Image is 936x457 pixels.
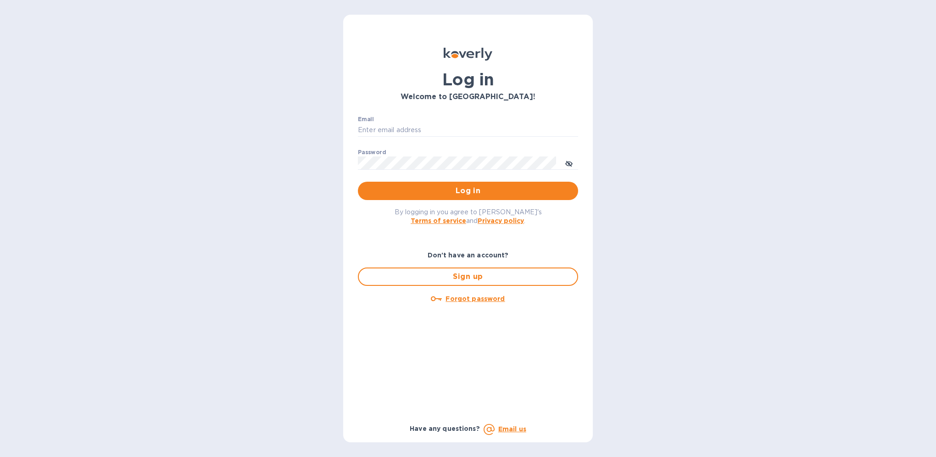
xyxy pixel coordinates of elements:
[411,217,466,224] a: Terms of service
[366,271,570,282] span: Sign up
[395,208,542,224] span: By logging in you agree to [PERSON_NAME]'s and .
[365,185,571,196] span: Log in
[498,425,526,433] a: Email us
[358,182,578,200] button: Log in
[446,295,505,302] u: Forgot password
[444,48,492,61] img: Koverly
[358,117,374,122] label: Email
[358,268,578,286] button: Sign up
[358,123,578,137] input: Enter email address
[410,425,480,432] b: Have any questions?
[428,251,509,259] b: Don't have an account?
[560,154,578,172] button: toggle password visibility
[478,217,524,224] a: Privacy policy
[358,150,386,155] label: Password
[358,93,578,101] h3: Welcome to [GEOGRAPHIC_DATA]!
[358,70,578,89] h1: Log in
